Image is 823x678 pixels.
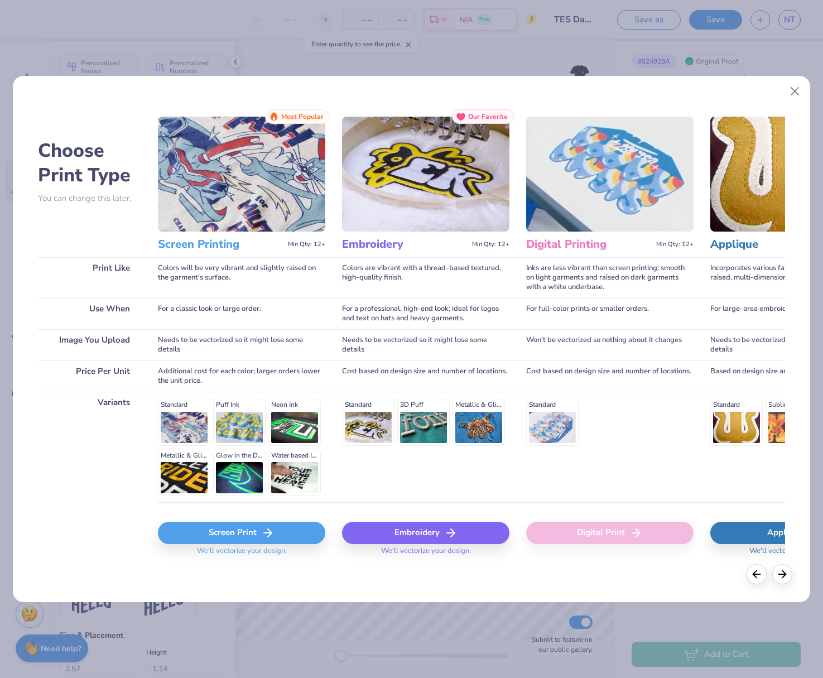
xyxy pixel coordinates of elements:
div: Colors will be very vibrant and slightly raised on the garment's surface. [158,257,325,298]
span: We'll vectorize your design. [192,546,291,562]
img: Digital Printing [526,117,694,232]
p: You can change this later. [38,194,141,203]
div: Variants [38,392,141,502]
span: Min Qty: 12+ [472,241,509,248]
div: Price Per Unit [38,360,141,392]
div: Needs to be vectorized so it might lose some details [342,329,509,360]
div: Cost based on design size and number of locations. [342,360,509,392]
div: Image You Upload [38,329,141,360]
span: Our Favorite [468,113,508,121]
span: We'll vectorize your design. [377,546,475,562]
div: Colors are vibrant with a thread-based textured, high-quality finish. [342,257,509,298]
span: Min Qty: 12+ [656,241,694,248]
div: Screen Print [158,522,325,544]
div: Print Like [38,257,141,298]
div: For full-color prints or smaller orders. [526,298,694,329]
div: Inks are less vibrant than screen printing; smooth on light garments and raised on dark garments ... [526,257,694,298]
div: Embroidery [342,522,509,544]
img: Screen Printing [158,117,325,232]
div: Needs to be vectorized so it might lose some details [158,329,325,360]
span: Most Popular [281,113,324,121]
div: Additional cost for each color; larger orders lower the unit price. [158,360,325,392]
img: Embroidery [342,117,509,232]
h2: Choose Print Type [38,138,141,187]
div: Won't be vectorized so nothing about it changes [526,329,694,360]
span: Min Qty: 12+ [288,241,325,248]
div: For a professional, high-end look; ideal for logos and text on hats and heavy garments. [342,298,509,329]
div: Cost based on design size and number of locations. [526,360,694,392]
h3: Embroidery [342,237,468,252]
div: Digital Print [526,522,694,544]
button: Close [785,81,806,102]
div: For a classic look or large order. [158,298,325,329]
h3: Screen Printing [158,237,283,252]
div: Use When [38,298,141,329]
h3: Digital Printing [526,237,652,252]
